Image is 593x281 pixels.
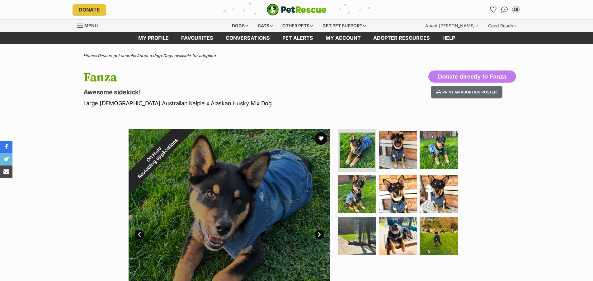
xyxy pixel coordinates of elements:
[83,70,347,85] h1: Fanza
[83,99,347,107] p: Large [DEMOGRAPHIC_DATA] Australian Kelpie x Alaskan Husky Mix Dog
[340,133,375,168] img: Photo of Fanza
[319,32,367,44] a: My account
[436,32,461,44] a: Help
[135,230,144,239] a: Prev
[68,53,525,58] div: > > >
[315,230,324,239] a: Next
[137,53,160,58] a: Adopt a dog
[367,32,436,44] a: Adopter resources
[431,86,502,98] button: Print an adoption poster
[83,53,95,58] a: Home
[500,5,510,15] a: Conversations
[420,131,458,169] img: Photo of Fanza
[83,88,347,97] p: Awesome sidekick!
[267,4,327,16] img: logo-e224e6f780fb5917bec1dbf3a21bbac754714ae5b6737aabdf751b685950b380.svg
[379,131,417,169] img: Photo of Fanza
[379,175,417,213] img: Photo of Fanza
[219,32,276,44] a: conversations
[77,20,102,31] a: Menu
[98,53,134,58] a: Rescue pet search
[163,53,216,58] a: Dogs available for adoption
[175,32,219,44] a: Favourites
[484,20,521,32] div: Good Reads
[428,70,516,83] button: Donate directly to Fanza
[267,4,327,16] a: PetRescue
[111,112,200,201] div: On Hold
[501,7,508,13] img: chat-41dd97257d64d25036548639549fe6c8038ab92f7586957e7f3b1b290dea8141.svg
[315,132,327,145] button: favourite
[420,175,458,213] img: Photo of Fanza
[338,217,376,255] img: Photo of Fanza
[253,20,277,32] div: Cats
[73,4,106,15] a: Donate
[379,217,417,255] img: Photo of Fanza
[488,5,498,15] a: Favourites
[278,20,317,32] div: Other pets
[84,23,98,28] span: Menu
[488,5,521,15] ul: Account quick links
[318,20,370,32] div: Get pet support
[136,137,179,179] span: Reviewing applications
[276,32,319,44] a: Pet alerts
[513,7,519,13] div: JS
[420,217,458,255] img: Photo of Fanza
[132,32,175,44] a: My profile
[421,20,482,32] div: About [PERSON_NAME]
[228,20,252,32] div: Dogs
[511,5,521,15] button: My account
[338,175,376,213] img: Photo of Fanza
